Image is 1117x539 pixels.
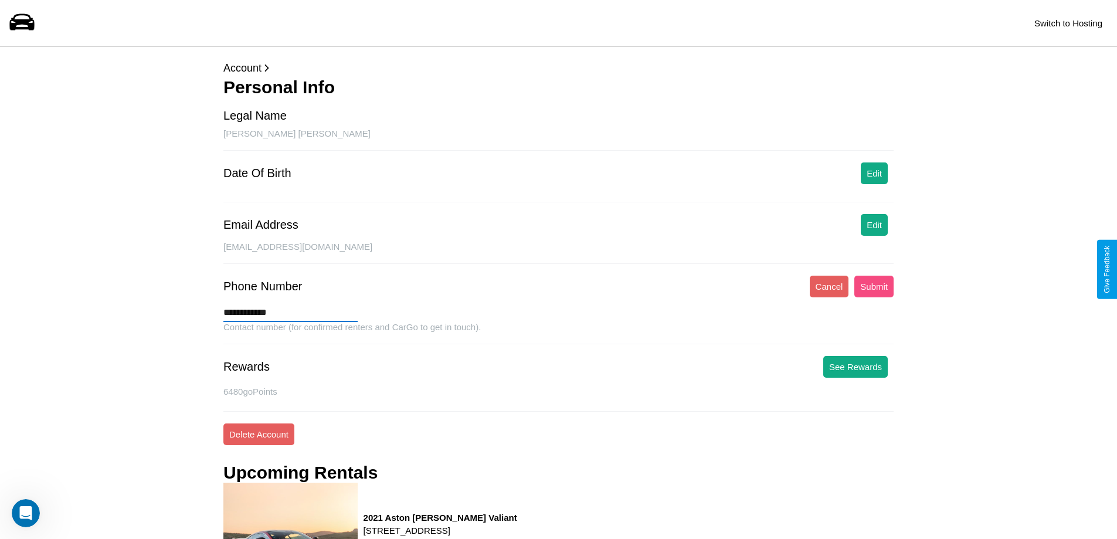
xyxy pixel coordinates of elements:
[861,162,888,184] button: Edit
[223,109,287,123] div: Legal Name
[223,280,303,293] div: Phone Number
[223,242,894,264] div: [EMAIL_ADDRESS][DOMAIN_NAME]
[223,128,894,151] div: [PERSON_NAME] [PERSON_NAME]
[364,513,517,523] h3: 2021 Aston [PERSON_NAME] Valiant
[223,384,894,399] p: 6480 goPoints
[364,523,517,538] p: [STREET_ADDRESS]
[1103,246,1111,293] div: Give Feedback
[223,423,294,445] button: Delete Account
[810,276,849,297] button: Cancel
[12,499,40,527] iframe: Intercom live chat
[223,322,894,344] div: Contact number (for confirmed renters and CarGo to get in touch).
[223,167,291,180] div: Date Of Birth
[223,59,894,77] p: Account
[854,276,894,297] button: Submit
[223,360,270,374] div: Rewards
[861,214,888,236] button: Edit
[223,77,894,97] h3: Personal Info
[223,218,298,232] div: Email Address
[1028,12,1108,34] button: Switch to Hosting
[223,463,378,483] h3: Upcoming Rentals
[823,356,888,378] button: See Rewards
